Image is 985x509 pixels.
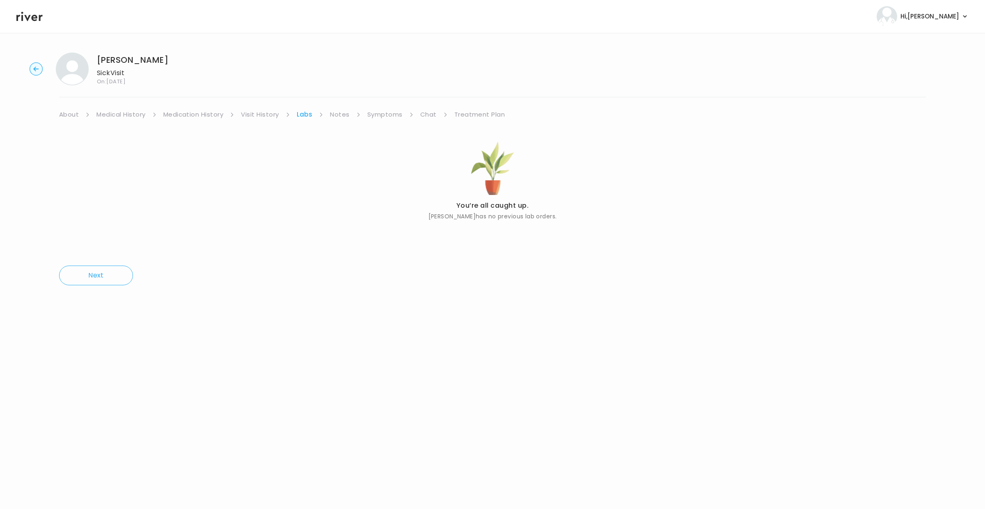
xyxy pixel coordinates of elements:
p: You’re all caught up. [428,200,557,211]
p: [PERSON_NAME] has no previous lab orders. [428,211,557,221]
span: Hi, [PERSON_NAME] [900,11,959,22]
a: Treatment Plan [454,109,505,120]
a: Medication History [163,109,224,120]
a: About [59,109,79,120]
button: Next [59,266,133,285]
a: Visit History [241,109,279,120]
a: Labs [297,109,313,120]
img: user avatar [877,6,897,27]
a: Medical History [96,109,145,120]
img: Melissa Carlson [56,53,89,85]
span: On: [DATE] [97,79,168,84]
h1: [PERSON_NAME] [97,54,168,66]
button: user avatarHi,[PERSON_NAME] [877,6,969,27]
p: Sick Visit [97,67,168,79]
a: Symptoms [367,109,403,120]
a: Chat [420,109,437,120]
a: Notes [330,109,349,120]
